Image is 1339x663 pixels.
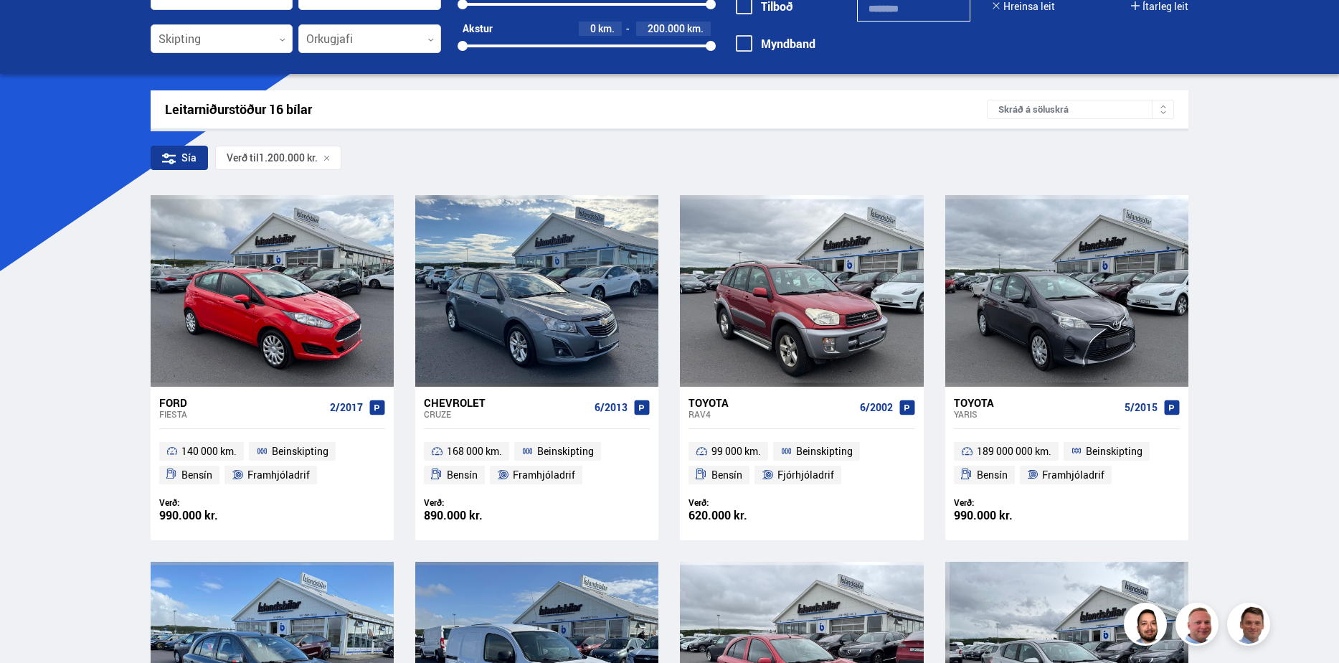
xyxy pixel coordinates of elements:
button: Ítarleg leit [1131,1,1188,12]
div: Fiesta [159,409,324,419]
button: Hreinsa leit [992,1,1055,12]
a: Toyota RAV4 6/2002 99 000 km. Beinskipting Bensín Fjórhjóladrif Verð: 620.000 kr. [680,387,923,540]
span: 6/2002 [860,402,893,413]
span: Verð til [227,152,259,164]
div: 620.000 kr. [689,509,802,522]
div: Chevrolet [424,396,589,409]
span: 1.200.000 kr. [259,152,318,164]
div: Sía [151,146,208,170]
div: Yaris [954,409,1119,419]
span: 5/2015 [1125,402,1158,413]
span: Framhjóladrif [513,466,575,484]
span: km. [598,23,615,34]
span: 189 000 000 km. [977,443,1051,460]
div: Skráð á söluskrá [987,100,1174,119]
div: Leitarniðurstöður 16 bílar [165,102,988,117]
span: Beinskipting [537,443,594,460]
a: Toyota Yaris 5/2015 189 000 000 km. Beinskipting Bensín Framhjóladrif Verð: 990.000 kr. [945,387,1188,540]
span: Beinskipting [1086,443,1142,460]
span: Framhjóladrif [247,466,310,484]
span: 200.000 [648,22,685,35]
div: Verð: [954,497,1067,508]
div: Cruze [424,409,589,419]
div: RAV4 [689,409,853,419]
span: 140 000 km. [181,443,237,460]
span: km. [687,23,704,34]
div: Verð: [689,497,802,508]
span: Fjórhjóladrif [777,466,834,484]
span: 6/2013 [595,402,628,413]
span: Beinskipting [272,443,328,460]
span: Bensín [447,466,478,484]
img: FbJEzSuNWCJXmdc-.webp [1229,605,1272,648]
span: Bensín [181,466,212,484]
div: Toyota [954,396,1119,409]
label: Myndband [736,37,815,50]
div: Verð: [159,497,273,508]
span: Beinskipting [796,443,853,460]
div: Verð: [424,497,537,508]
div: 990.000 kr. [159,509,273,522]
a: Chevrolet Cruze 6/2013 168 000 km. Beinskipting Bensín Framhjóladrif Verð: 890.000 kr. [415,387,658,540]
div: 990.000 kr. [954,509,1067,522]
img: nhp88E3Fdnt1Opn2.png [1126,605,1169,648]
span: Bensín [977,466,1008,484]
div: Akstur [463,23,493,34]
span: Bensín [711,466,742,484]
span: 0 [590,22,596,35]
div: 890.000 kr. [424,509,537,522]
a: Ford Fiesta 2/2017 140 000 km. Beinskipting Bensín Framhjóladrif Verð: 990.000 kr. [151,387,394,540]
button: Opna LiveChat spjallviðmót [11,6,55,49]
span: Framhjóladrif [1042,466,1104,484]
span: 2/2017 [330,402,363,413]
span: 168 000 km. [447,443,502,460]
span: 99 000 km. [711,443,761,460]
div: Toyota [689,396,853,409]
img: siFngHWaQ9KaOqBr.png [1178,605,1221,648]
div: Ford [159,396,324,409]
